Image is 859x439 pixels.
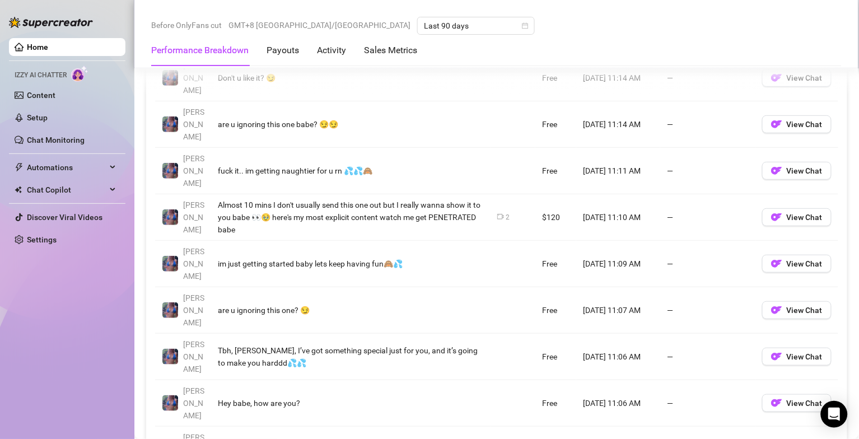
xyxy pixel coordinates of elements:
a: OFView Chat [762,76,832,85]
img: OF [771,305,782,316]
td: — [660,380,755,427]
span: thunderbolt [15,163,24,172]
td: Free [535,380,576,427]
div: fuck it.. im getting naughtier for u rn 💦💦🙈 [218,165,484,177]
span: View Chat [787,259,823,268]
img: OF [771,165,782,176]
a: OFView Chat [762,216,832,225]
img: AI Chatter [71,66,88,82]
span: [PERSON_NAME] [183,200,204,234]
img: Chat Copilot [15,186,22,194]
button: OFView Chat [762,208,832,226]
img: Jaylie [162,163,178,179]
div: Hey babe, how are you? [218,397,484,409]
div: are u ignoring this one? 😏 [218,304,484,316]
div: Activity [317,44,346,57]
span: View Chat [787,166,823,175]
div: im just getting started baby lets keep having fun🙈💦 [218,258,484,270]
td: Free [535,55,576,101]
span: Before OnlyFans cut [151,17,222,34]
button: OFView Chat [762,255,832,273]
td: Free [535,148,576,194]
a: OFView Chat [762,169,832,178]
div: Almost 10 mins I don't usually send this one out but I really wanna show it to you babe 👀🥹 here's... [218,199,484,236]
span: [PERSON_NAME] [183,154,204,188]
td: Free [535,287,576,334]
div: are u ignoring this one babe? 😏😏 [218,118,484,130]
a: OFView Chat [762,401,832,410]
img: OF [771,212,782,223]
td: — [660,334,755,380]
button: OFView Chat [762,348,832,366]
img: Jaylie [162,256,178,272]
td: [DATE] 11:10 AM [576,194,660,241]
td: — [660,148,755,194]
td: [DATE] 11:14 AM [576,101,660,148]
td: [DATE] 11:07 AM [576,287,660,334]
div: Sales Metrics [364,44,417,57]
span: calendar [522,22,529,29]
span: video-camera [497,213,504,220]
div: 2 [506,212,510,223]
td: [DATE] 11:14 AM [576,55,660,101]
a: OFView Chat [762,123,832,132]
a: Setup [27,113,48,122]
span: GMT+8 [GEOGRAPHIC_DATA]/[GEOGRAPHIC_DATA] [228,17,410,34]
div: Tbh, [PERSON_NAME], I’ve got something special just for you, and it’s going to make you harddd💦💦 [218,344,484,369]
td: — [660,241,755,287]
span: Automations [27,158,106,176]
td: — [660,55,755,101]
button: OFView Chat [762,394,832,412]
img: Jaylie [162,116,178,132]
span: Last 90 days [424,17,528,34]
span: View Chat [787,352,823,361]
td: [DATE] 11:06 AM [576,334,660,380]
td: [DATE] 11:11 AM [576,148,660,194]
img: Jaylie [162,70,178,86]
a: OFView Chat [762,355,832,364]
span: View Chat [787,306,823,315]
div: Performance Breakdown [151,44,249,57]
td: Free [535,334,576,380]
a: Discover Viral Videos [27,213,102,222]
img: OF [771,72,782,83]
button: OFView Chat [762,301,832,319]
span: [PERSON_NAME] [183,247,204,281]
button: OFView Chat [762,162,832,180]
span: Izzy AI Chatter [15,70,67,81]
a: Home [27,43,48,52]
img: OF [771,119,782,130]
td: Free [535,101,576,148]
td: [DATE] 11:09 AM [576,241,660,287]
span: [PERSON_NAME] [183,108,204,141]
img: Jaylie [162,209,178,225]
td: — [660,287,755,334]
a: Settings [27,235,57,244]
img: Jaylie [162,395,178,411]
td: — [660,194,755,241]
div: Open Intercom Messenger [821,401,848,428]
div: Don't u like it? 😏 [218,72,484,84]
img: OF [771,351,782,362]
a: OFView Chat [762,309,832,317]
span: View Chat [787,73,823,82]
div: Payouts [267,44,299,57]
span: View Chat [787,120,823,129]
img: OF [771,258,782,269]
img: Jaylie [162,349,178,365]
img: logo-BBDzfeDw.svg [9,17,93,28]
span: View Chat [787,399,823,408]
img: Jaylie [162,302,178,318]
a: OFView Chat [762,262,832,271]
a: Content [27,91,55,100]
td: [DATE] 11:06 AM [576,380,660,427]
span: [PERSON_NAME] [183,61,204,95]
span: [PERSON_NAME] [183,293,204,327]
span: View Chat [787,213,823,222]
button: OFView Chat [762,69,832,87]
button: OFView Chat [762,115,832,133]
img: OF [771,398,782,409]
span: [PERSON_NAME] [183,386,204,420]
td: Free [535,241,576,287]
a: Chat Monitoring [27,136,85,144]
